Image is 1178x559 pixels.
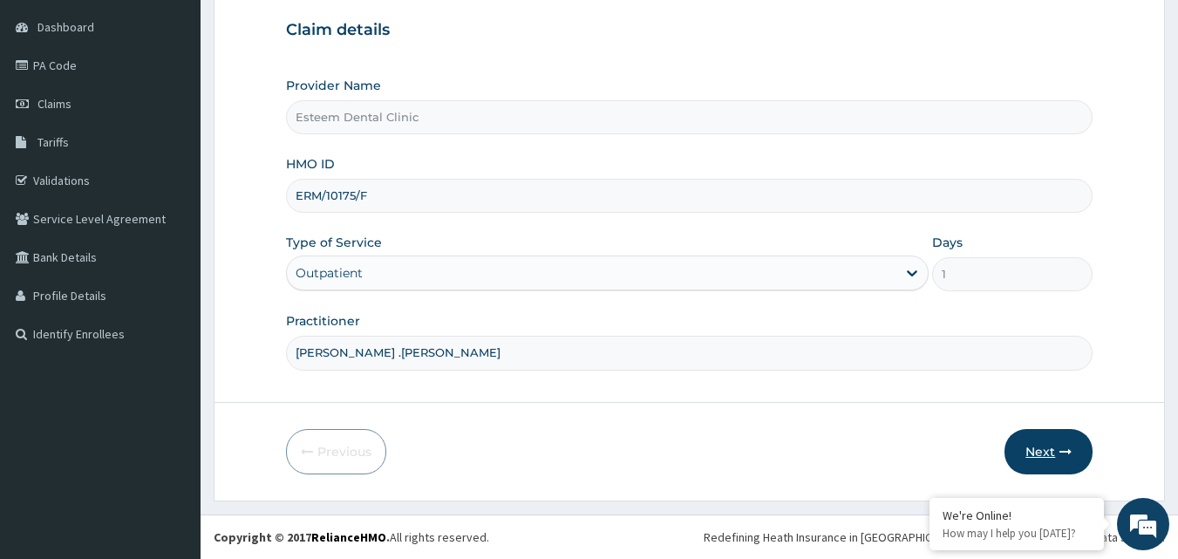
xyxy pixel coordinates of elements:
div: Chat with us now [91,98,293,120]
button: Next [1004,429,1093,474]
img: d_794563401_company_1708531726252_794563401 [32,87,71,131]
span: Tariffs [37,134,69,150]
h3: Claim details [286,21,1093,40]
div: Redefining Heath Insurance in [GEOGRAPHIC_DATA] using Telemedicine and Data Science! [704,528,1165,546]
label: Practitioner [286,312,360,330]
input: Enter Name [286,336,1093,370]
input: Enter HMO ID [286,179,1093,213]
textarea: Type your message and hit 'Enter' [9,373,332,434]
div: Outpatient [296,264,363,282]
button: Previous [286,429,386,474]
footer: All rights reserved. [201,515,1178,559]
span: Dashboard [37,19,94,35]
div: We're Online! [943,508,1091,523]
a: RelianceHMO [311,529,386,545]
label: Days [932,234,963,251]
span: Claims [37,96,71,112]
label: HMO ID [286,155,335,173]
label: Type of Service [286,234,382,251]
strong: Copyright © 2017 . [214,529,390,545]
div: Minimize live chat window [286,9,328,51]
span: We're online! [101,168,241,344]
p: How may I help you today? [943,526,1091,541]
label: Provider Name [286,77,381,94]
